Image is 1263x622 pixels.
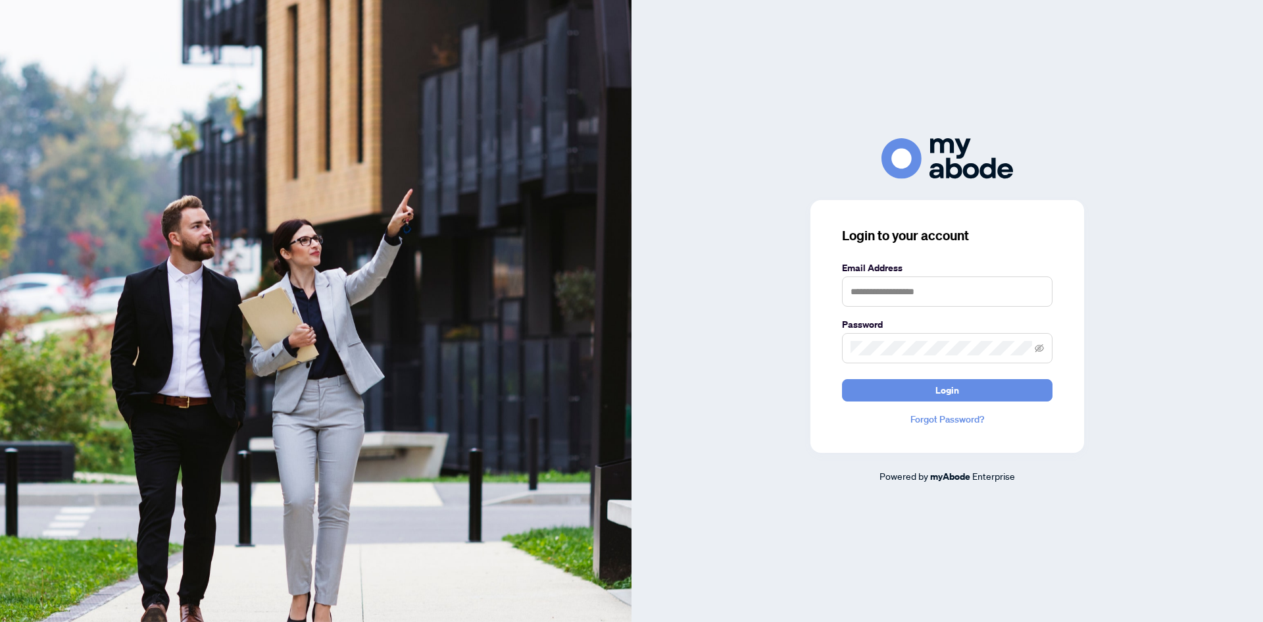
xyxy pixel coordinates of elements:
button: Login [842,379,1052,402]
span: Enterprise [972,470,1015,482]
a: Forgot Password? [842,412,1052,427]
img: ma-logo [881,138,1013,178]
span: Login [935,380,959,401]
h3: Login to your account [842,226,1052,245]
label: Email Address [842,261,1052,275]
span: eye-invisible [1035,344,1044,353]
label: Password [842,317,1052,332]
span: Powered by [879,470,928,482]
a: myAbode [930,469,970,484]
